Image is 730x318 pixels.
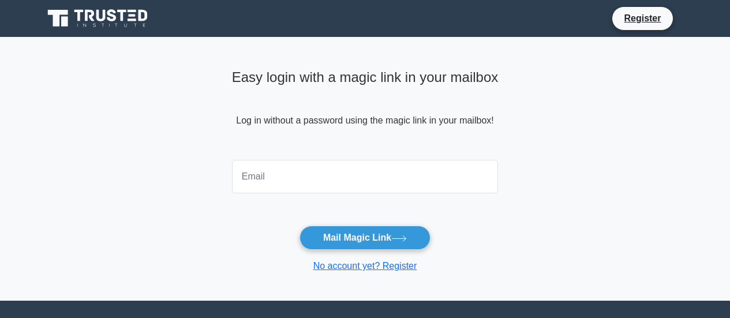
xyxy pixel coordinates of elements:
h4: Easy login with a magic link in your mailbox [232,69,499,86]
div: Log in without a password using the magic link in your mailbox! [232,65,499,155]
button: Mail Magic Link [300,226,430,250]
a: No account yet? Register [313,261,417,271]
input: Email [232,160,499,193]
a: Register [617,11,668,25]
